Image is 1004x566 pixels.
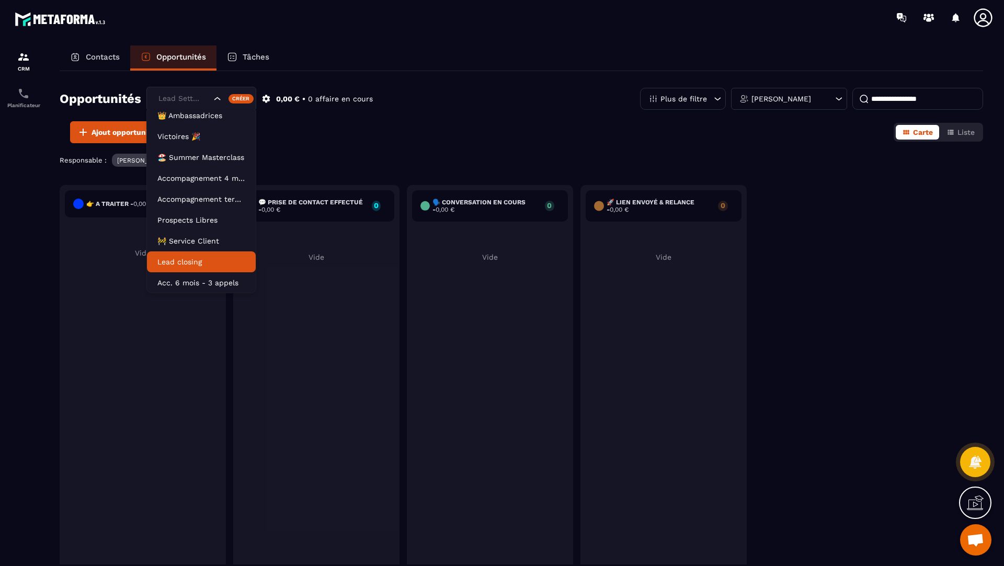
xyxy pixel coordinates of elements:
[157,215,245,225] p: Prospects Libres
[258,199,367,213] h6: 💬 Prise de contact effectué -
[133,200,152,207] span: 0,00 €
[156,93,211,105] input: Search for option
[86,52,120,62] p: Contacts
[261,206,280,213] span: 0,00 €
[607,199,713,213] h6: 🚀 Lien envoyé & Relance -
[545,202,554,209] p: 0
[157,278,245,288] p: Acc. 6 mois - 3 appels
[60,45,130,71] a: Contacts
[3,102,44,108] p: Planificateur
[229,94,254,103] div: Créer
[146,87,256,111] div: Search for option
[15,9,109,29] img: logo
[436,206,454,213] span: 0,00 €
[718,202,728,209] p: 0
[157,194,245,204] p: Accompagnement terminé
[60,88,141,109] h2: Opportunités
[130,45,216,71] a: Opportunités
[913,128,933,136] span: Carte
[157,131,245,142] p: Victoires 🎉
[65,249,221,257] p: Vide
[3,79,44,116] a: schedulerschedulerPlanificateur
[3,66,44,72] p: CRM
[957,128,975,136] span: Liste
[276,94,300,104] p: 0,00 €
[17,51,30,63] img: formation
[610,206,629,213] span: 0,00 €
[117,157,168,164] p: [PERSON_NAME]
[372,202,381,209] p: 0
[660,95,707,102] p: Plus de filtre
[92,127,155,137] span: Ajout opportunité
[3,43,44,79] a: formationformationCRM
[86,200,152,207] h6: 👉 A traiter -
[412,253,568,261] p: Vide
[302,94,305,104] p: •
[432,199,539,213] h6: 🗣️ Conversation en cours -
[243,52,269,62] p: Tâches
[586,253,741,261] p: Vide
[157,236,245,246] p: 🚧 Service Client
[896,125,939,140] button: Carte
[157,173,245,183] p: Accompagnement 4 mois
[157,152,245,163] p: 🏖️ Summer Masterclass
[940,125,981,140] button: Liste
[308,94,373,104] p: 0 affaire en cours
[216,45,280,71] a: Tâches
[238,253,394,261] p: Vide
[60,156,107,164] p: Responsable :
[157,110,245,121] p: 👑 Ambassadrices
[17,87,30,100] img: scheduler
[156,52,206,62] p: Opportunités
[70,121,162,143] button: Ajout opportunité
[157,257,245,267] p: Lead closing
[960,524,991,556] div: Ouvrir le chat
[751,95,811,102] p: [PERSON_NAME]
